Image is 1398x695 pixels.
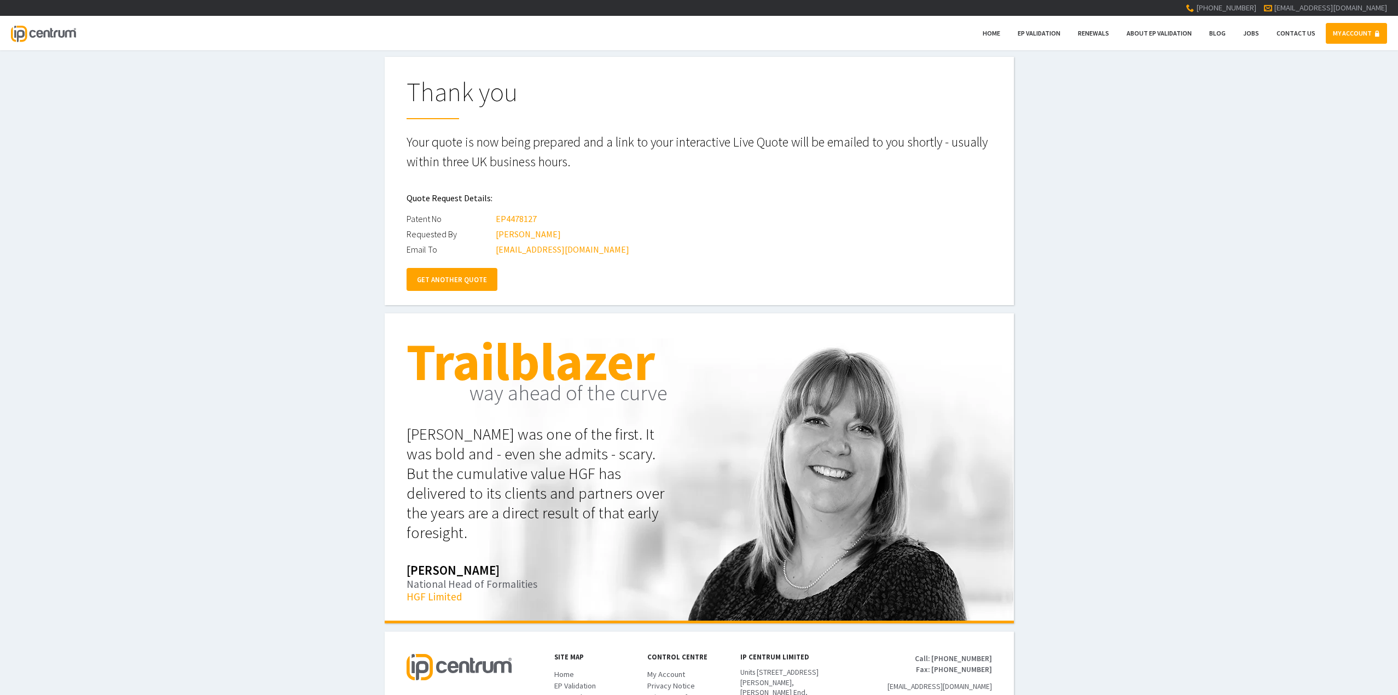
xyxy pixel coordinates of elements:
a: Blog [1202,23,1233,44]
div: Patent No [407,211,494,226]
a: IP Centrum [11,16,76,50]
span: Renewals [1078,29,1109,37]
a: Jobs [1236,23,1266,44]
a: Privacy Notice [647,681,729,691]
a: About EP Validation [1119,23,1199,44]
span: Contact Us [1277,29,1315,37]
h1: IP Centrum Limited [740,653,836,661]
a: Home [976,23,1007,44]
span: [PHONE_NUMBER] [1196,3,1256,13]
a: [EMAIL_ADDRESS][DOMAIN_NAME] [1274,3,1387,13]
span: Home [554,669,574,679]
span: Home [983,29,1000,37]
div: EP4478127 [496,211,537,226]
span: Jobs [1243,29,1259,37]
a: [EMAIL_ADDRESS][DOMAIN_NAME] [887,682,992,691]
a: Renewals [1071,23,1116,44]
a: GET ANOTHER QUOTE [407,268,497,291]
span: Call: [913,653,930,664]
span: EP Validation [554,681,596,691]
h1: Site Map [554,653,636,661]
span: [PHONE_NUMBER] [931,654,992,663]
a: EP Validation [1011,23,1068,44]
div: [PERSON_NAME] [496,226,561,242]
div: Email To [407,242,494,257]
a: EP Validation [554,681,636,691]
a: My Account [647,669,729,680]
span: Blog [1209,29,1226,37]
a: MY ACCOUNT [1326,23,1387,44]
a: Home [554,669,636,680]
a: Contact Us [1269,23,1322,44]
h2: Quote Request Details: [407,185,992,211]
h1: Control Centre [647,653,729,661]
p: Your quote is now being prepared and a link to your interactive Live Quote will be emailed to you... [407,132,992,172]
div: [EMAIL_ADDRESS][DOMAIN_NAME] [496,242,629,257]
span: EP Validation [1018,29,1060,37]
h1: Thank you [407,79,992,119]
div: Requested By [407,226,494,242]
span: [PHONE_NUMBER] [931,665,992,674]
span: Fax: [913,664,930,675]
span: About EP Validation [1127,29,1192,37]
